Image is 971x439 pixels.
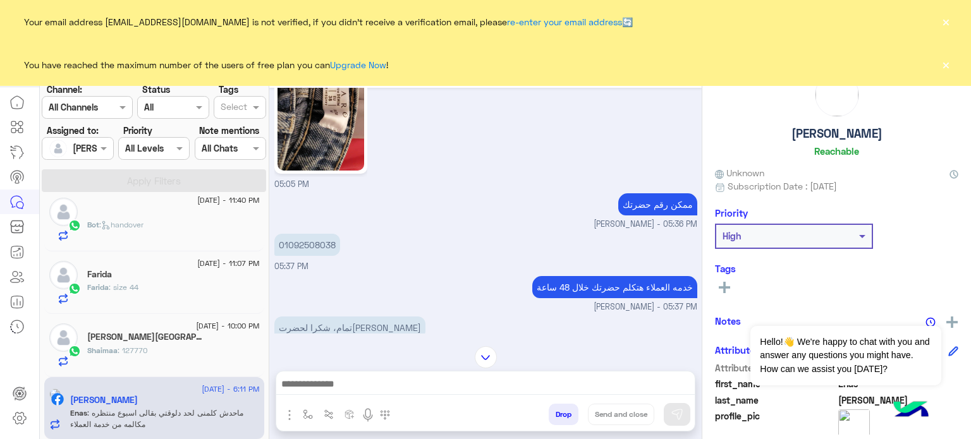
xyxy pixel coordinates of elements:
label: Tags [219,83,238,96]
img: send attachment [282,407,297,423]
a: Upgrade Now [330,59,386,70]
img: defaultAdmin.png [49,198,78,226]
h6: Reachable [814,145,859,157]
h5: Enas Ali [70,395,138,406]
p: 29/8/2025, 5:37 PM [532,276,697,298]
img: defaultAdmin.png [49,140,67,157]
span: last_name [715,394,836,407]
button: create order [339,404,360,424]
span: [DATE] - 10:00 PM [196,320,259,332]
span: 127770 [118,346,147,355]
h6: Tags [715,263,958,274]
span: Ali [838,394,959,407]
div: Select [219,100,247,116]
span: : handover [99,220,144,229]
button: Drop [549,404,578,425]
label: Assigned to: [47,124,99,137]
img: WhatsApp [68,345,81,358]
button: Trigger scenario [319,404,339,424]
h6: Notes [715,315,741,327]
img: Trigger scenario [324,409,334,419]
p: 29/8/2025, 5:36 PM [618,193,697,215]
p: 29/8/2025, 5:37 PM [274,234,340,256]
span: ماحدش كلمنى لحد دلوقتي بقالى اسبوع منتظره مكالمه من خدمة العملاء [70,408,243,429]
span: Bot [87,220,99,229]
button: Send and close [588,404,654,425]
span: You have reached the maximum number of the users of free plan you can ! [24,58,388,71]
img: create order [345,409,355,419]
button: × [939,15,952,28]
span: [PERSON_NAME] - 05:37 PM [594,301,697,313]
img: Facebook [51,393,64,406]
span: Hello!👋 We're happy to chat with you and answer any questions you might have. How can we assist y... [750,326,941,385]
span: Farida [87,282,109,292]
img: WhatsApp [68,219,81,232]
h5: Shaimaa Salem [87,332,208,342]
span: 05:37 PM [274,262,308,271]
label: Priority [123,124,152,137]
span: [DATE] - 11:07 PM [197,258,259,269]
button: select flow [298,404,319,424]
img: picture [49,388,61,400]
h5: [PERSON_NAME] [791,126,882,141]
a: re-enter your email address [507,16,622,27]
img: make a call [380,410,390,420]
img: scroll [475,346,497,368]
span: Enas [70,408,87,418]
span: Attribute Name [715,361,836,375]
span: profile_pic [715,409,836,438]
span: first_name [715,377,836,390]
span: [DATE] - 11:40 PM [197,195,259,206]
label: Note mentions [199,124,259,137]
img: send message [671,408,683,421]
img: select flow [303,409,313,419]
h6: Attributes [715,344,760,356]
span: Your email address [EMAIL_ADDRESS][DOMAIN_NAME] is not verified, if you didn't receive a verifica... [24,15,633,28]
span: 05:05 PM [274,179,309,189]
label: Status [142,83,170,96]
span: [PERSON_NAME] - 05:36 PM [594,219,697,231]
span: Subscription Date : [DATE] [728,179,837,193]
img: add [946,316,958,328]
img: 538427696_779276157811706_4921069069576329011_n.jpg [278,17,364,171]
h6: Priority [715,207,748,219]
img: defaultAdmin.png [49,261,78,289]
p: 29/8/2025, 5:37 PM [274,316,425,339]
span: Unknown [715,166,764,179]
label: Channel: [47,83,82,96]
button: Apply Filters [42,169,266,192]
button: × [939,58,952,71]
img: WhatsApp [68,282,81,295]
span: Shaimaa [87,346,118,355]
img: hulul-logo.png [889,388,933,433]
img: picture [815,73,858,116]
img: defaultAdmin.png [49,323,78,352]
img: send voice note [360,407,376,423]
span: [DATE] - 6:11 PM [202,383,259,395]
span: size 44 [109,282,138,292]
h5: Farida [87,269,112,280]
